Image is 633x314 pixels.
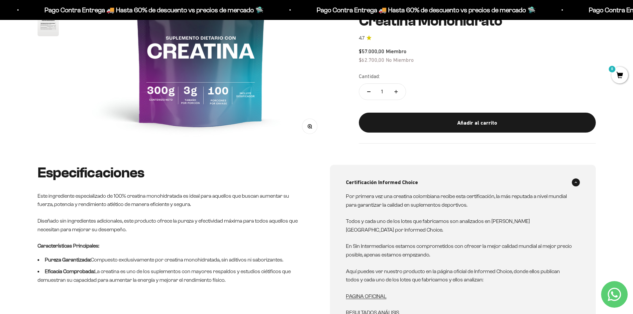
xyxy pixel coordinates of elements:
p: ¿Qué te haría sentir más seguro de comprar este producto? [8,11,138,26]
p: Por primera vez una creatina colombiana recibe esta certificación, la más reputada a nivel mundia... [346,192,572,209]
p: Todos y cada uno de los lotes que fabricamos son analizados en [PERSON_NAME][GEOGRAPHIC_DATA] por... [346,217,572,234]
span: $57.000,00 [359,48,384,54]
a: 4.74.7 de 5.0 estrellas [359,35,596,42]
summary: Certificación Informed Choice [346,171,580,193]
img: Creatina Monohidrato [38,15,59,36]
div: Una promoción especial [8,58,138,70]
li: La creatina es uno de los suplementos con mayores respaldos y estudios ciétificos que demuestran ... [38,267,303,284]
span: 4.7 [359,35,365,42]
a: 0 [611,72,628,79]
label: Cantidad: [359,72,380,81]
p: Este ingrediente especializado de 100% creatina monohidratada es ideal para aquellos que buscan a... [38,192,303,209]
span: Certificación Informed Choice [346,178,418,187]
strong: Eficacia Comprobada: [45,268,94,274]
div: Un video del producto [8,71,138,83]
p: Aquí puedes ver nuestro producto en la página oficial de Informed Choice, donde ellos publican to... [346,267,572,284]
p: En Sin Intermediarios estamos comprometidos con ofrecer la mejor calidad mundial al mejor precio ... [346,242,572,259]
div: Añadir al carrito [372,119,582,127]
mark: 0 [608,65,616,73]
li: Compuesto exclusivamente por creatina monohidratada, sin aditivos ni saborizantes. [38,256,303,264]
span: No Miembro [386,57,414,63]
p: Pago Contra Entrega 🚚 Hasta 60% de descuento vs precios de mercado 🛸 [43,5,262,15]
button: Añadir al carrito [359,113,596,133]
h1: Creatina Monohidrato [359,13,596,29]
div: Reseñas de otros clientes [8,45,138,56]
button: Enviar [108,100,138,111]
strong: Características Principales: [38,243,99,249]
div: Más información sobre los ingredientes [8,32,138,43]
p: Diseñado sin ingredientes adicionales, este producto ofrece la pureza y efectividad máxima para t... [38,217,303,234]
button: Aumentar cantidad [386,84,406,100]
h2: Especificaciones [38,165,303,181]
button: Ir al artículo 6 [38,15,59,38]
p: Pago Contra Entrega 🚚 Hasta 60% de descuento vs precios de mercado 🛸 [315,5,534,15]
strong: Pureza Garantizada: [45,257,91,262]
div: Un mejor precio [8,85,138,96]
span: Enviar [109,100,137,111]
span: Miembro [386,48,406,54]
span: $62.700,00 [359,57,384,63]
a: PAGINA OFICINAL [346,293,386,299]
button: Reducir cantidad [359,84,378,100]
